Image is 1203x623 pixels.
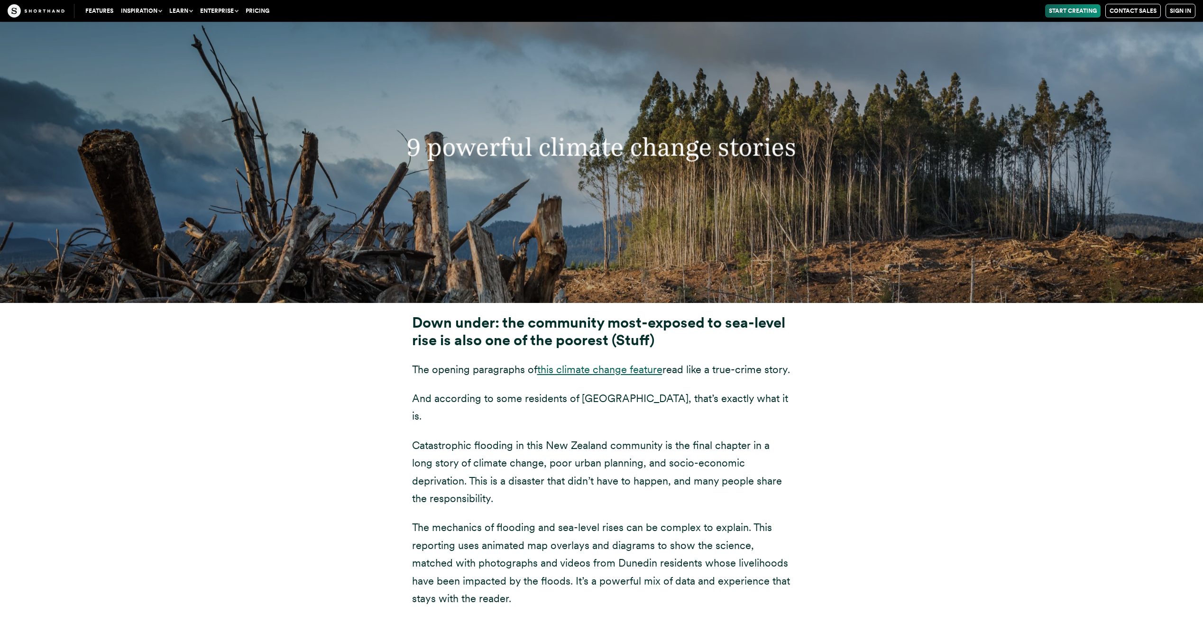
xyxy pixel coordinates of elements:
[412,314,785,349] strong: Down under: the community most-exposed to sea-level rise is also one of the poorest (Stuff)
[117,4,165,18] button: Inspiration
[82,4,117,18] a: Features
[412,390,791,425] p: And according to some residents of [GEOGRAPHIC_DATA], that’s exactly what it is.
[412,361,791,378] p: The opening paragraphs of read like a true-crime story.
[412,519,791,607] p: The mechanics of flooding and sea-level rises can be complex to explain. This reporting uses anim...
[412,437,791,508] p: Catastrophic flooding in this New Zealand community is the final chapter in a long story of clima...
[196,4,242,18] button: Enterprise
[8,4,64,18] img: The Craft
[335,132,869,162] h3: 9 powerful climate change stories
[1166,4,1195,18] a: Sign in
[1045,4,1101,18] a: Start Creating
[165,4,196,18] button: Learn
[1105,4,1161,18] a: Contact Sales
[537,363,662,376] a: this climate change feature
[242,4,273,18] a: Pricing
